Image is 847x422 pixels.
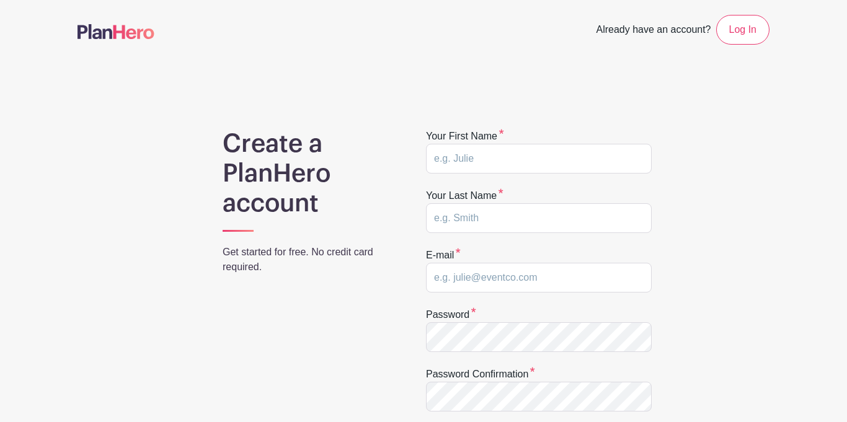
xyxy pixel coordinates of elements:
[426,144,652,174] input: e.g. Julie
[426,367,535,382] label: Password confirmation
[596,17,711,45] span: Already have an account?
[716,15,769,45] a: Log In
[426,203,652,233] input: e.g. Smith
[426,248,461,263] label: E-mail
[426,263,652,292] input: e.g. julie@eventco.com
[78,24,154,39] img: logo-507f7623f17ff9eddc593b1ce0a138ce2505c220e1c5a4e2b4648c50719b7d32.svg
[426,188,503,203] label: Your last name
[426,129,504,144] label: Your first name
[223,129,394,218] h1: Create a PlanHero account
[223,245,394,275] p: Get started for free. No credit card required.
[426,307,476,322] label: Password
